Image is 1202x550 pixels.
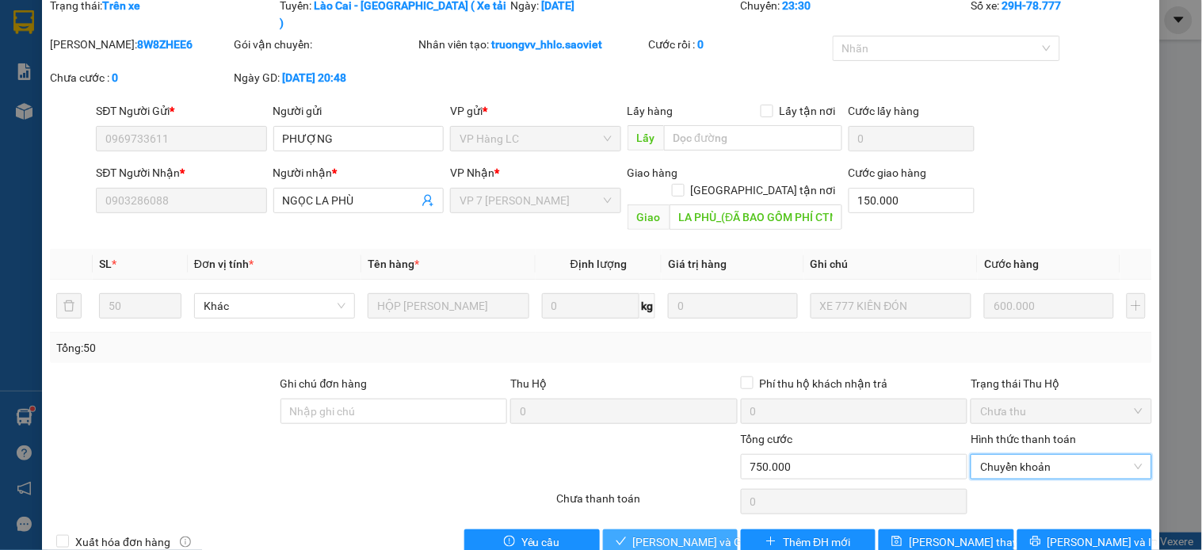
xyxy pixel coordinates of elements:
input: Ghi Chú [811,293,971,319]
span: Lấy [628,125,664,151]
span: info-circle [180,537,191,548]
span: Chuyển khoản [980,455,1142,479]
span: kg [639,293,655,319]
h2: NVFM4YXB [9,92,128,118]
div: Người nhận [273,164,444,181]
span: Giao [628,204,670,230]
div: Tổng: 50 [56,339,465,357]
div: Người gửi [273,102,444,120]
span: Lấy hàng [628,105,674,117]
span: Phí thu hộ khách nhận trả [754,375,895,392]
span: Định lượng [570,258,627,270]
div: Ngày GD: [235,69,415,86]
b: truongvv_hhlc.saoviet [491,38,602,51]
b: [DATE] 20:48 [283,71,347,84]
label: Hình thức thanh toán [971,433,1076,445]
div: Gói vận chuyển: [235,36,415,53]
b: [DOMAIN_NAME] [212,13,383,39]
div: [PERSON_NAME]: [50,36,231,53]
span: save [891,536,902,548]
span: VP Hàng LC [460,127,611,151]
b: 8W8ZHEE6 [137,38,193,51]
span: plus [765,536,777,548]
span: Lấy tận nơi [773,102,842,120]
input: Dọc đường [670,204,842,230]
span: Khác [204,294,345,318]
div: SĐT Người Gửi [96,102,266,120]
span: Chưa thu [980,399,1142,423]
div: Nhân viên tạo: [418,36,646,53]
input: Cước lấy hàng [849,126,975,151]
label: Cước lấy hàng [849,105,920,117]
div: Trạng thái Thu Hộ [971,375,1151,392]
span: [GEOGRAPHIC_DATA] tận nơi [685,181,842,199]
div: Cước rồi : [649,36,830,53]
span: Tổng cước [741,433,793,445]
b: 0 [698,38,704,51]
div: VP gửi [450,102,620,120]
span: user-add [422,194,434,207]
span: check [616,536,627,548]
b: 0 [112,71,118,84]
span: Tên hàng [368,258,419,270]
img: logo.jpg [9,13,88,92]
span: printer [1030,536,1041,548]
div: Chưa cước : [50,69,231,86]
input: Ghi chú đơn hàng [280,399,508,424]
span: SL [99,258,112,270]
span: Đơn vị tính [194,258,254,270]
span: VP 7 Phạm Văn Đồng [460,189,611,212]
label: Ghi chú đơn hàng [280,377,368,390]
span: Giá trị hàng [668,258,727,270]
span: Thu Hộ [510,377,547,390]
h2: VP Nhận: VP Nhận 779 Giải Phóng [83,92,383,242]
input: Cước giao hàng [849,188,975,213]
label: Cước giao hàng [849,166,927,179]
button: plus [1127,293,1146,319]
span: exclamation-circle [504,536,515,548]
input: 0 [668,293,798,319]
input: 0 [984,293,1114,319]
th: Ghi chú [804,249,978,280]
b: Sao Việt [96,37,193,63]
div: SĐT Người Nhận [96,164,266,181]
input: VD: Bàn, Ghế [368,293,528,319]
span: Giao hàng [628,166,678,179]
span: Cước hàng [984,258,1039,270]
input: Dọc đường [664,125,842,151]
div: Chưa thanh toán [555,490,738,518]
button: delete [56,293,82,319]
span: VP Nhận [450,166,494,179]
